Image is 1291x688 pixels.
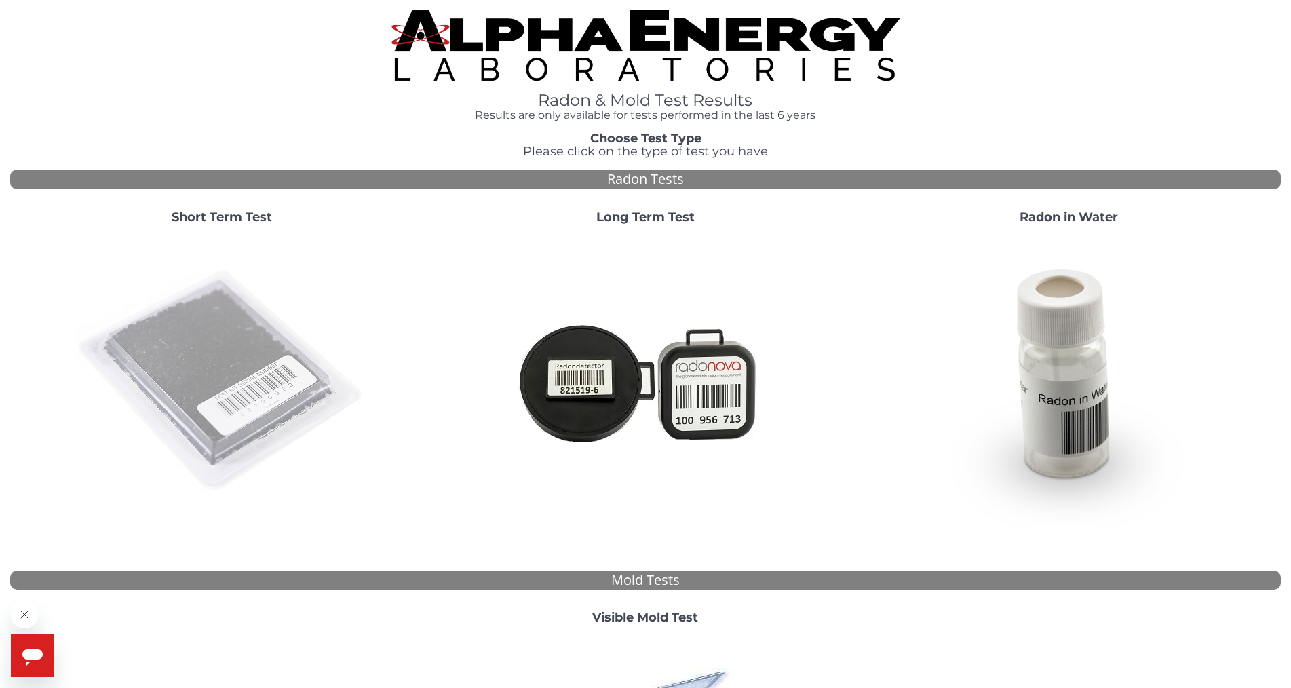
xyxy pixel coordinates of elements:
span: Help [8,9,30,20]
span: Please click on the type of test you have [523,144,768,159]
iframe: Close message [11,601,38,628]
h4: Results are only available for tests performed in the last 6 years [391,109,900,121]
img: TightCrop.jpg [391,10,900,81]
div: Mold Tests [10,571,1281,590]
iframe: Button to launch messaging window [11,634,54,677]
strong: Radon in Water [1020,210,1118,225]
img: Radtrak2vsRadtrak3.jpg [499,235,791,527]
strong: Visible Mold Test [592,610,698,625]
div: Radon Tests [10,170,1281,189]
img: ShortTerm.jpg [76,235,368,527]
strong: Choose Test Type [590,131,701,146]
img: RadoninWater.jpg [923,235,1215,527]
strong: Long Term Test [596,210,695,225]
strong: Short Term Test [172,210,272,225]
h1: Radon & Mold Test Results [391,92,900,109]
